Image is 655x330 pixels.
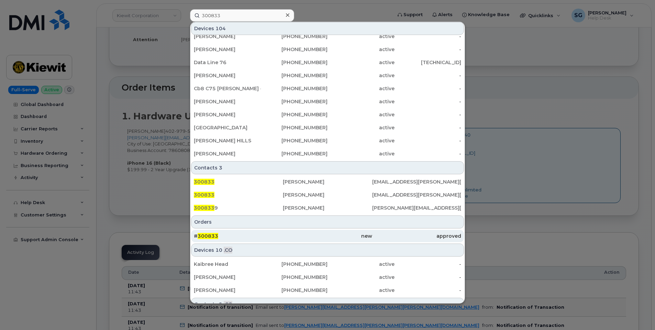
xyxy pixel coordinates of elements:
[327,33,395,40] div: active
[219,301,222,308] span: 2
[261,59,328,66] div: [PHONE_NUMBER]
[372,233,461,239] div: approved
[372,178,461,185] div: [EMAIL_ADDRESS][PERSON_NAME][PERSON_NAME][DOMAIN_NAME]
[194,124,261,131] div: [GEOGRAPHIC_DATA]
[261,261,328,268] div: [PHONE_NUMBER]
[191,202,464,214] a: 3008339[PERSON_NAME][PERSON_NAME][EMAIL_ADDRESS][PERSON_NAME][PERSON_NAME][DOMAIN_NAME]
[327,287,395,294] div: active
[191,108,464,121] a: [PERSON_NAME][PHONE_NUMBER]active-
[283,204,372,211] div: [PERSON_NAME]
[261,137,328,144] div: [PHONE_NUMBER]
[191,298,464,311] div: Contacts
[191,258,464,270] a: Kaibree Head[PHONE_NUMBER]active-
[224,301,232,308] span: .CO
[327,98,395,105] div: active
[261,111,328,118] div: [PHONE_NUMBER]
[372,204,461,211] div: [PERSON_NAME][EMAIL_ADDRESS][PERSON_NAME][PERSON_NAME][DOMAIN_NAME]
[261,274,328,281] div: [PHONE_NUMBER]
[625,300,650,325] iframe: Messenger Launcher
[194,287,261,294] div: [PERSON_NAME]
[194,233,283,239] div: #
[194,205,214,211] span: 300833
[327,59,395,66] div: active
[283,191,372,198] div: [PERSON_NAME]
[395,98,462,105] div: -
[191,271,464,283] a: [PERSON_NAME][PHONE_NUMBER]active-
[194,98,261,105] div: [PERSON_NAME]
[194,192,214,198] span: 300833
[261,287,328,294] div: [PHONE_NUMBER]
[395,274,462,281] div: -
[194,204,283,211] div: 9
[194,85,261,92] div: Cb8 C75 [PERSON_NAME] - Pending Return to CGY Office
[194,72,261,79] div: [PERSON_NAME]
[283,233,372,239] div: new
[395,124,462,131] div: -
[395,150,462,157] div: -
[194,274,261,281] div: [PERSON_NAME]
[191,82,464,95] a: Cb8 C75 [PERSON_NAME] - Pending Return to CGY Office[PHONE_NUMBER]active-
[327,261,395,268] div: active
[261,98,328,105] div: [PHONE_NUMBER]
[395,261,462,268] div: -
[395,46,462,53] div: -
[194,261,261,268] div: Kaibree Head
[194,111,261,118] div: [PERSON_NAME]
[190,9,294,22] input: Find something...
[327,137,395,144] div: active
[191,176,464,188] a: 300833[PERSON_NAME][EMAIL_ADDRESS][PERSON_NAME][PERSON_NAME][DOMAIN_NAME]
[327,111,395,118] div: active
[194,59,261,66] div: Data Line 76
[261,46,328,53] div: [PHONE_NUMBER]
[327,150,395,157] div: active
[327,85,395,92] div: active
[261,85,328,92] div: [PHONE_NUMBER]
[395,137,462,144] div: -
[191,22,464,35] div: Devices
[261,72,328,79] div: [PHONE_NUMBER]
[219,164,222,171] span: 3
[395,72,462,79] div: -
[191,244,464,257] div: Devices
[191,161,464,174] div: Contacts
[191,215,464,228] div: Orders
[191,56,464,69] a: Data Line 76[PHONE_NUMBER]active[TECHNICAL_ID]
[395,287,462,294] div: -
[191,43,464,56] a: [PERSON_NAME][PHONE_NUMBER]active-
[191,134,464,147] a: [PERSON_NAME] HILLS[PHONE_NUMBER]active-
[191,189,464,201] a: 300833[PERSON_NAME][EMAIL_ADDRESS][PERSON_NAME][PERSON_NAME][DOMAIN_NAME]
[215,247,222,254] span: 10
[395,85,462,92] div: -
[261,150,328,157] div: [PHONE_NUMBER]
[283,178,372,185] div: [PERSON_NAME]
[372,191,461,198] div: [EMAIL_ADDRESS][PERSON_NAME][PERSON_NAME][DOMAIN_NAME]
[191,230,464,242] a: #300833newapproved
[395,59,462,66] div: [TECHNICAL_ID]
[261,33,328,40] div: [PHONE_NUMBER]
[395,33,462,40] div: -
[395,111,462,118] div: -
[191,284,464,296] a: [PERSON_NAME][PHONE_NUMBER]active-
[327,274,395,281] div: active
[194,179,214,185] span: 300833
[224,247,232,254] span: .CO
[194,33,261,40] div: [PERSON_NAME]
[198,233,218,239] span: 300833
[191,69,464,82] a: [PERSON_NAME][PHONE_NUMBER]active-
[191,121,464,134] a: [GEOGRAPHIC_DATA][PHONE_NUMBER]active-
[191,95,464,108] a: [PERSON_NAME][PHONE_NUMBER]active-
[327,124,395,131] div: active
[327,46,395,53] div: active
[261,124,328,131] div: [PHONE_NUMBER]
[194,46,261,53] div: [PERSON_NAME]
[327,72,395,79] div: active
[194,137,261,144] div: [PERSON_NAME] HILLS
[191,148,464,160] a: [PERSON_NAME][PHONE_NUMBER]active-
[194,150,261,157] div: [PERSON_NAME]
[215,25,226,32] span: 104
[191,30,464,43] a: [PERSON_NAME][PHONE_NUMBER]active-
